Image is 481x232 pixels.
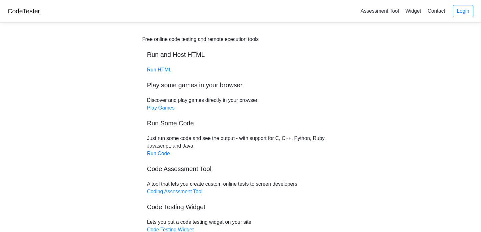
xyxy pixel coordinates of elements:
[147,151,170,156] a: Run Code
[453,5,473,17] a: Login
[147,165,334,173] h5: Code Assessment Tool
[8,8,40,15] a: CodeTester
[147,81,334,89] h5: Play some games in your browser
[147,105,175,110] a: Play Games
[147,119,334,127] h5: Run Some Code
[425,6,448,16] a: Contact
[147,67,172,72] a: Run HTML
[147,51,334,58] h5: Run and Host HTML
[142,36,259,43] div: Free online code testing and remote execution tools
[358,6,401,16] a: Assessment Tool
[147,203,334,211] h5: Code Testing Widget
[147,189,203,194] a: Coding Assessment Tool
[403,6,424,16] a: Widget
